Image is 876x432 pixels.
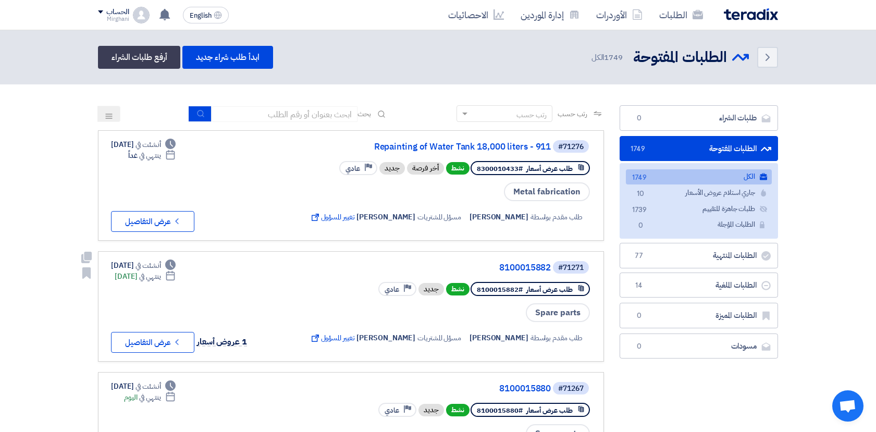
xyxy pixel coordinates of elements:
span: مسؤل المشتريات [417,332,461,343]
span: أنشئت في [135,381,161,392]
span: #8100015882 [477,285,523,294]
input: ابحث بعنوان أو رقم الطلب [212,106,357,122]
span: أنشئت في [135,260,161,271]
a: 8100015880 [342,384,551,393]
button: English [183,7,229,23]
span: نشط [446,404,470,416]
a: الطلبات المؤجلة [626,217,772,232]
a: الطلبات [651,3,711,27]
a: Open chat [832,390,863,422]
span: طلب عرض أسعار [526,285,573,294]
a: الطلبات الملغية14 [620,273,778,298]
span: نشط [446,283,470,295]
a: Repainting of Water Tank 18,000 liters - 911 [342,142,551,152]
span: 1749 [633,144,645,154]
span: عادي [385,285,399,294]
a: الكل [626,169,772,184]
div: Mirghani [98,16,129,22]
span: Metal fabrication [504,182,590,201]
span: طلب عرض أسعار [526,164,573,174]
span: 0 [633,341,645,352]
span: تغيير المسؤول [310,332,355,343]
span: English [190,12,212,19]
span: عادي [346,164,360,174]
a: أرفع طلبات الشراء [98,46,180,69]
a: الأوردرات [588,3,651,27]
h2: الطلبات المفتوحة [633,47,727,68]
a: 8100015882 [342,263,551,273]
div: غداً [128,150,176,161]
span: طلب مقدم بواسطة [530,212,583,223]
span: رتب حسب [558,108,587,119]
div: [DATE] [111,260,176,271]
a: الاحصائيات [440,3,512,27]
div: جديد [379,162,405,175]
div: جديد [418,283,444,295]
div: [DATE] [115,271,176,282]
div: [DATE] [111,381,176,392]
button: عرض التفاصيل [111,332,194,353]
span: تغيير المسؤول [310,212,355,223]
span: 77 [633,251,645,261]
span: [PERSON_NAME] [470,332,528,343]
a: الطلبات المفتوحة1749 [620,136,778,162]
span: أنشئت في [135,139,161,150]
button: عرض التفاصيل [111,211,194,232]
span: 0 [633,113,645,124]
a: جاري استلام عروض الأسعار [626,186,772,201]
span: 10 [634,189,647,200]
span: 14 [633,280,645,291]
span: ينتهي في [139,150,161,161]
span: 1749 [604,52,623,63]
div: جديد [418,404,444,416]
a: مسودات0 [620,334,778,359]
img: profile_test.png [133,7,150,23]
span: بحث [357,108,371,119]
a: ابدأ طلب شراء جديد [182,46,273,69]
div: أخر فرصة [407,162,444,175]
span: 1 عروض أسعار [197,336,247,348]
a: الطلبات المنتهية77 [620,243,778,268]
span: 1739 [634,205,647,216]
span: #8100015880 [477,405,523,415]
span: الكل [591,52,625,64]
a: إدارة الموردين [512,3,588,27]
span: [PERSON_NAME] [356,212,415,223]
span: عادي [385,405,399,415]
div: #71271 [558,264,584,271]
span: ينتهي في [139,271,161,282]
div: #71267 [558,385,584,392]
img: Teradix logo [724,8,778,20]
div: [DATE] [111,139,176,150]
span: Spare parts [526,303,590,322]
span: [PERSON_NAME] [470,212,528,223]
div: رتب حسب [516,109,547,120]
span: 0 [633,311,645,321]
a: الطلبات المميزة0 [620,303,778,328]
span: 0 [634,220,647,231]
span: طلب مقدم بواسطة [530,332,583,343]
span: نشط [446,162,470,175]
div: الحساب [106,8,129,17]
span: [PERSON_NAME] [356,332,415,343]
div: #71276 [558,143,584,151]
span: مسؤل المشتريات [417,212,461,223]
div: اليوم [124,392,176,403]
span: ينتهي في [139,392,161,403]
span: 1749 [634,172,647,183]
span: #8300010433 [477,164,523,174]
span: طلب عرض أسعار [526,405,573,415]
a: طلبات جاهزة للتقييم [626,202,772,217]
a: طلبات الشراء0 [620,105,778,131]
